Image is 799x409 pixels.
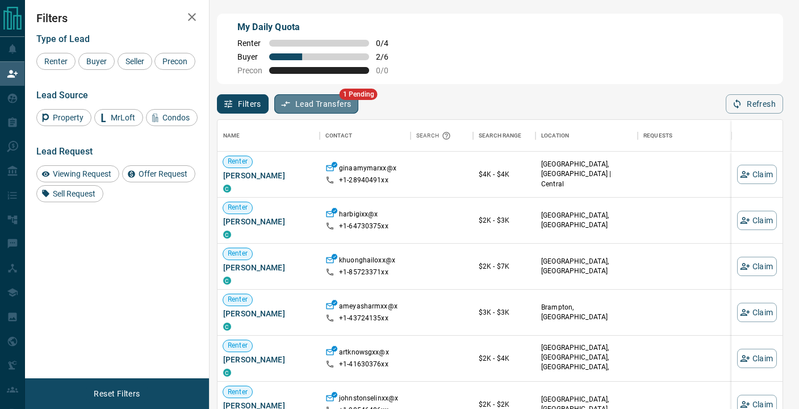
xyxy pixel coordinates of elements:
p: johnstonselinxx@x [339,394,398,406]
p: +1- 64730375xx [339,222,388,231]
div: Contact [325,120,352,152]
button: Refresh [726,94,783,114]
p: $3K - $3K [479,307,530,318]
button: Filters [217,94,269,114]
div: Contact [320,120,411,152]
div: condos.ca [223,231,231,239]
span: Precon [237,66,262,75]
div: Search Range [479,120,522,152]
div: Sell Request [36,185,103,202]
button: Claim [737,165,777,184]
span: Renter [40,57,72,66]
span: [PERSON_NAME] [223,170,314,181]
div: Search [416,120,454,152]
span: Sell Request [49,189,99,198]
p: khuonghailoxx@x [339,256,395,268]
span: Renter [223,295,252,304]
div: condos.ca [223,369,231,377]
p: $2K - $7K [479,261,530,272]
span: 0 / 0 [376,66,401,75]
div: Renter [36,53,76,70]
p: +1- 28940491xx [339,176,388,185]
span: Condos [158,113,194,122]
span: Renter [223,249,252,258]
div: Search Range [473,120,536,152]
div: Offer Request [122,165,195,182]
p: [GEOGRAPHIC_DATA], [GEOGRAPHIC_DATA] [541,211,632,230]
span: Offer Request [135,169,191,178]
span: Precon [158,57,191,66]
p: $2K - $4K [479,353,530,364]
p: $2K - $3K [479,215,530,226]
span: Seller [122,57,148,66]
span: [PERSON_NAME] [223,308,314,319]
span: [PERSON_NAME] [223,216,314,227]
div: Condos [146,109,198,126]
span: 0 / 4 [376,39,401,48]
span: Renter [223,203,252,212]
button: Reset Filters [86,384,147,403]
div: Buyer [78,53,115,70]
p: $4K - $4K [479,169,530,180]
button: Claim [737,349,777,368]
div: condos.ca [223,277,231,285]
button: Claim [737,211,777,230]
div: Seller [118,53,152,70]
span: [PERSON_NAME] [223,354,314,365]
span: [PERSON_NAME] [223,262,314,273]
div: Requests [638,120,740,152]
p: artknowsgxx@x [339,348,389,360]
p: Brampton, [GEOGRAPHIC_DATA] [541,303,632,322]
h2: Filters [36,11,198,25]
div: Viewing Request [36,165,119,182]
div: Precon [154,53,195,70]
p: ameyasharmxx@x [339,302,398,314]
div: Location [541,120,569,152]
div: Location [536,120,638,152]
button: Lead Transfers [274,94,359,114]
span: 1 Pending [340,89,378,100]
button: Claim [737,257,777,276]
p: My Daily Quota [237,20,401,34]
span: 2 / 6 [376,52,401,61]
span: Buyer [237,52,262,61]
div: condos.ca [223,323,231,331]
span: Renter [223,341,252,350]
span: MrLoft [107,113,139,122]
p: [GEOGRAPHIC_DATA], [GEOGRAPHIC_DATA], [GEOGRAPHIC_DATA], [GEOGRAPHIC_DATA] | [GEOGRAPHIC_DATA] [541,343,632,392]
span: Renter [223,387,252,397]
p: +1- 41630376xx [339,360,388,369]
span: Lead Source [36,90,88,101]
div: condos.ca [223,185,231,193]
span: Property [49,113,87,122]
span: Buyer [82,57,111,66]
p: harbigixx@x [339,210,378,222]
div: Requests [643,120,672,152]
button: Claim [737,303,777,322]
div: Name [217,120,320,152]
div: Property [36,109,91,126]
span: Lead Request [36,146,93,157]
p: +1- 85723371xx [339,268,388,277]
span: Renter [223,157,252,166]
div: Name [223,120,240,152]
span: Type of Lead [36,34,90,44]
span: Renter [237,39,262,48]
p: [GEOGRAPHIC_DATA], [GEOGRAPHIC_DATA] [541,257,632,276]
p: [GEOGRAPHIC_DATA], [GEOGRAPHIC_DATA] | Central [541,160,632,189]
span: Viewing Request [49,169,115,178]
p: ginaamymarxx@x [339,164,396,176]
div: MrLoft [94,109,143,126]
p: +1- 43724135xx [339,314,388,323]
